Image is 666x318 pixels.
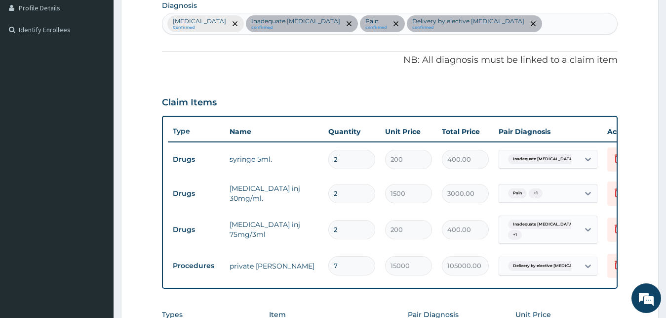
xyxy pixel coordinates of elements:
[173,17,226,25] p: [MEDICAL_DATA]
[508,261,598,271] span: Delivery by elective [MEDICAL_DATA]...
[323,122,380,141] th: Quantity
[392,19,400,28] span: remove selection option
[168,150,225,169] td: Drugs
[57,96,136,196] span: We're online!
[168,221,225,239] td: Drugs
[508,154,579,164] span: Inadequate [MEDICAL_DATA]
[529,188,543,198] span: + 1
[168,257,225,275] td: Procedures
[345,19,353,28] span: remove selection option
[365,17,387,25] p: Pain
[173,25,226,30] small: Confirmed
[162,5,186,29] div: Minimize live chat window
[494,122,602,141] th: Pair Diagnosis
[225,215,323,244] td: [MEDICAL_DATA] inj 75mg/3ml
[412,17,524,25] p: Delivery by elective [MEDICAL_DATA]
[529,19,538,28] span: remove selection option
[508,230,522,240] span: + 1
[508,220,579,229] span: Inadequate [MEDICAL_DATA]
[225,256,323,276] td: private [PERSON_NAME]
[225,149,323,169] td: syringe 5ml.
[508,188,527,198] span: Pain
[18,49,40,74] img: d_794563401_company_1708531726252_794563401
[365,25,387,30] small: confirmed
[162,54,618,67] p: NB: All diagnosis must be linked to a claim item
[168,122,225,140] th: Type
[51,55,166,68] div: Chat with us now
[162,0,197,10] label: Diagnosis
[225,179,323,208] td: [MEDICAL_DATA] inj 30mg/ml.
[168,184,225,203] td: Drugs
[437,122,494,141] th: Total Price
[380,122,437,141] th: Unit Price
[225,122,323,141] th: Name
[602,122,652,141] th: Actions
[231,19,239,28] span: remove selection option
[5,213,188,247] textarea: Type your message and hit 'Enter'
[162,97,217,108] h3: Claim Items
[251,17,340,25] p: Inadequate [MEDICAL_DATA]
[251,25,340,30] small: confirmed
[412,25,524,30] small: confirmed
